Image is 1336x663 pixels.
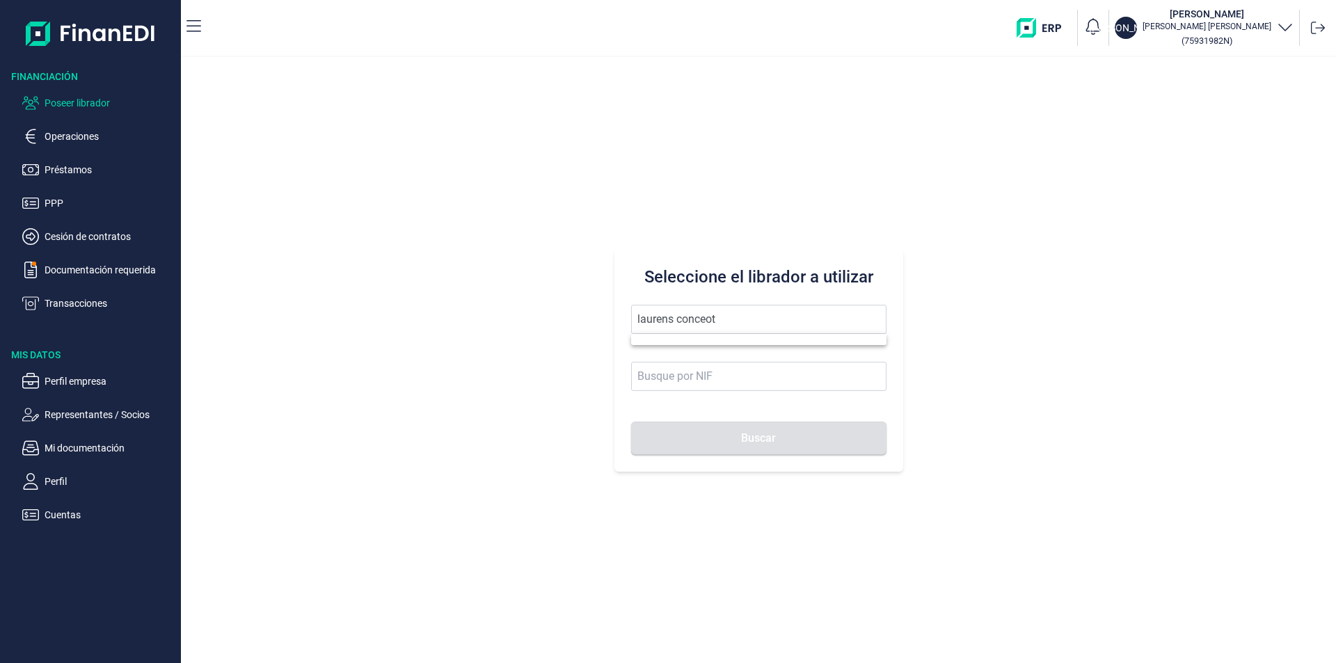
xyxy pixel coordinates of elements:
small: Copiar cif [1182,35,1232,46]
button: Préstamos [22,161,175,178]
img: erp [1017,18,1072,38]
button: Poseer librador [22,95,175,111]
button: Buscar [631,422,886,455]
button: Perfil empresa [22,373,175,390]
p: PPP [45,195,175,211]
h3: Seleccione el librador a utilizar [631,266,886,288]
p: Documentación requerida [45,262,175,278]
p: Mi documentación [45,440,175,456]
input: Busque por NIF [631,362,886,391]
img: Logo de aplicación [26,11,156,56]
button: Perfil [22,473,175,490]
button: Operaciones [22,128,175,145]
p: Cuentas [45,506,175,523]
p: Préstamos [45,161,175,178]
p: [PERSON_NAME] [1089,21,1163,35]
button: Documentación requerida [22,262,175,278]
button: Transacciones [22,295,175,312]
button: Mi documentación [22,440,175,456]
h3: [PERSON_NAME] [1143,7,1271,21]
button: [PERSON_NAME][PERSON_NAME][PERSON_NAME] [PERSON_NAME](75931982N) [1115,7,1294,49]
p: Perfil empresa [45,373,175,390]
p: Transacciones [45,295,175,312]
p: Cesión de contratos [45,228,175,245]
button: Representantes / Socios [22,406,175,423]
button: PPP [22,195,175,211]
button: Cesión de contratos [22,228,175,245]
p: [PERSON_NAME] [PERSON_NAME] [1143,21,1271,32]
p: Perfil [45,473,175,490]
span: Buscar [741,433,776,443]
input: Seleccione la razón social [631,305,886,334]
p: Representantes / Socios [45,406,175,423]
p: Poseer librador [45,95,175,111]
p: Operaciones [45,128,175,145]
button: Cuentas [22,506,175,523]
